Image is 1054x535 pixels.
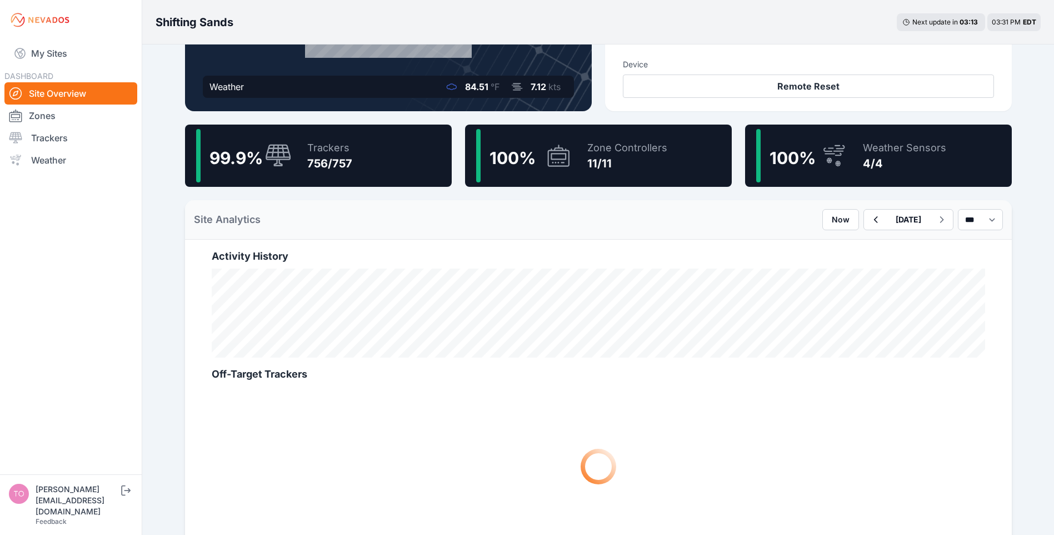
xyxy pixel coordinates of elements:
span: 7.12 [531,81,546,92]
div: 03 : 13 [960,18,980,27]
h3: Device [623,59,994,70]
span: DASHBOARD [4,71,53,81]
h2: Site Analytics [194,212,261,227]
span: 100 % [770,148,816,168]
span: kts [548,81,561,92]
nav: Breadcrumb [156,8,233,37]
span: °F [491,81,499,92]
a: 100%Weather Sensors4/4 [745,125,1012,187]
a: My Sites [4,40,137,67]
a: 100%Zone Controllers11/11 [465,125,732,187]
div: Weather [209,80,244,93]
a: Feedback [36,517,67,526]
span: 03:31 PM [992,18,1021,26]
span: Next update in [912,18,958,26]
a: Zones [4,105,137,127]
span: 99.9 % [209,148,263,168]
div: 756/757 [307,156,352,171]
a: 99.9%Trackers756/757 [185,125,452,187]
button: Remote Reset [623,75,994,98]
a: Site Overview [4,82,137,105]
img: tom.root@energixrenewables.com [9,484,29,504]
a: Trackers [4,127,137,149]
div: [PERSON_NAME][EMAIL_ADDRESS][DOMAIN_NAME] [36,484,119,517]
div: Weather Sensors [863,140,946,156]
span: 84.51 [465,81,488,92]
span: EDT [1023,18,1036,26]
h2: Activity History [212,249,985,264]
h3: Shifting Sands [156,14,233,30]
button: Now [822,209,859,230]
div: 11/11 [587,156,667,171]
div: Zone Controllers [587,140,667,156]
div: Trackers [307,140,352,156]
a: Weather [4,149,137,171]
span: 100 % [489,148,536,168]
img: Nevados [9,11,71,29]
h2: Off-Target Trackers [212,366,985,382]
button: [DATE] [887,210,930,230]
div: 4/4 [863,156,946,171]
